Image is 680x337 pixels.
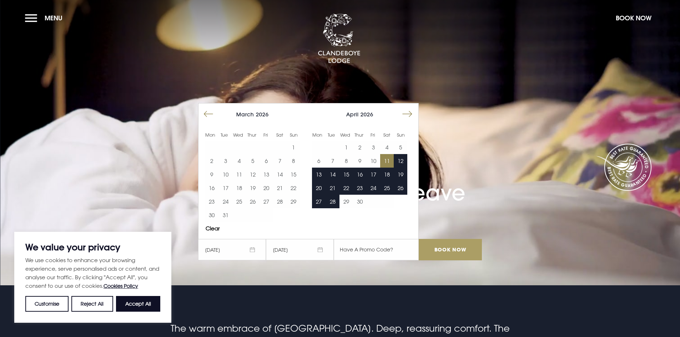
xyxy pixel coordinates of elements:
[218,195,232,208] button: 24
[218,181,232,195] button: 17
[419,239,482,260] input: Book Now
[232,181,246,195] button: 18
[232,168,246,181] button: 11
[339,168,353,181] button: 15
[326,195,339,208] button: 28
[346,111,359,117] span: April
[612,10,655,26] button: Book Now
[394,154,407,168] td: Choose Sunday, April 12, 2026 as your end date.
[273,168,287,181] td: Choose Saturday, March 14, 2026 as your end date.
[218,208,232,222] td: Choose Tuesday, March 31, 2026 as your end date.
[260,154,273,168] td: Choose Friday, March 6, 2026 as your end date.
[339,141,353,154] button: 1
[367,141,380,154] td: Choose Friday, April 3, 2026 as your end date.
[394,168,407,181] td: Choose Sunday, April 19, 2026 as your end date.
[380,141,394,154] td: Choose Saturday, April 4, 2026 as your end date.
[353,195,367,208] td: Choose Thursday, April 30, 2026 as your end date.
[380,141,394,154] button: 4
[339,195,353,208] td: Choose Wednesday, April 29, 2026 as your end date.
[246,195,260,208] td: Choose Thursday, March 26, 2026 as your end date.
[394,181,407,195] button: 26
[394,181,407,195] td: Choose Sunday, April 26, 2026 as your end date.
[312,168,326,181] button: 13
[367,154,380,168] button: 10
[394,168,407,181] button: 19
[25,10,66,26] button: Menu
[394,141,407,154] button: 5
[380,181,394,195] td: Choose Saturday, April 25, 2026 as your end date.
[312,168,326,181] td: Choose Monday, April 13, 2026 as your end date.
[232,168,246,181] td: Choose Wednesday, March 11, 2026 as your end date.
[339,181,353,195] td: Choose Wednesday, April 22, 2026 as your end date.
[246,181,260,195] button: 19
[353,181,367,195] td: Choose Thursday, April 23, 2026 as your end date.
[353,141,367,154] button: 2
[273,181,287,195] td: Choose Saturday, March 21, 2026 as your end date.
[104,283,138,289] a: Cookies Policy
[205,168,218,181] button: 9
[246,181,260,195] td: Choose Thursday, March 19, 2026 as your end date.
[218,154,232,168] td: Choose Tuesday, March 3, 2026 as your end date.
[401,107,414,121] button: Move forward to switch to the next month.
[25,296,69,312] button: Customise
[394,154,407,168] button: 12
[312,195,326,208] button: 27
[367,168,380,181] td: Choose Friday, April 17, 2026 as your end date.
[232,195,246,208] button: 25
[287,181,300,195] td: Choose Sunday, March 22, 2026 as your end date.
[287,168,300,181] button: 15
[380,154,394,168] button: 11
[232,154,246,168] button: 4
[326,168,339,181] td: Choose Tuesday, April 14, 2026 as your end date.
[260,195,273,208] td: Choose Friday, March 27, 2026 as your end date.
[232,195,246,208] td: Choose Wednesday, March 25, 2026 as your end date.
[380,168,394,181] td: Choose Saturday, April 18, 2026 as your end date.
[206,226,220,231] button: Clear
[326,195,339,208] td: Choose Tuesday, April 28, 2026 as your end date.
[367,168,380,181] button: 17
[198,239,266,260] span: [DATE]
[287,195,300,208] td: Choose Sunday, March 29, 2026 as your end date.
[260,154,273,168] button: 6
[205,195,218,208] button: 23
[218,195,232,208] td: Choose Tuesday, March 24, 2026 as your end date.
[71,296,113,312] button: Reject All
[380,168,394,181] button: 18
[273,168,287,181] button: 14
[25,243,160,251] p: We value your privacy
[218,168,232,181] button: 10
[312,154,326,168] button: 6
[326,168,339,181] button: 14
[380,181,394,195] button: 25
[326,181,339,195] button: 21
[339,154,353,168] button: 8
[205,208,218,222] td: Choose Monday, March 30, 2026 as your end date.
[273,154,287,168] button: 7
[380,154,394,168] td: Selected. Saturday, April 11, 2026
[273,195,287,208] td: Choose Saturday, March 28, 2026 as your end date.
[312,181,326,195] button: 20
[246,154,260,168] button: 5
[394,141,407,154] td: Choose Sunday, April 5, 2026 as your end date.
[246,168,260,181] td: Choose Thursday, March 12, 2026 as your end date.
[273,195,287,208] button: 28
[273,181,287,195] button: 21
[353,141,367,154] td: Choose Thursday, April 2, 2026 as your end date.
[312,195,326,208] td: Choose Monday, April 27, 2026 as your end date.
[116,296,160,312] button: Accept All
[14,232,171,323] div: We value your privacy
[202,107,215,121] button: Move backward to switch to the previous month.
[339,141,353,154] td: Choose Wednesday, April 1, 2026 as your end date.
[205,195,218,208] td: Choose Monday, March 23, 2026 as your end date.
[45,14,62,22] span: Menu
[205,181,218,195] td: Choose Monday, March 16, 2026 as your end date.
[353,168,367,181] button: 16
[236,111,254,117] span: March
[273,154,287,168] td: Choose Saturday, March 7, 2026 as your end date.
[232,154,246,168] td: Choose Wednesday, March 4, 2026 as your end date.
[287,168,300,181] td: Choose Sunday, March 15, 2026 as your end date.
[218,168,232,181] td: Choose Tuesday, March 10, 2026 as your end date.
[312,154,326,168] td: Choose Monday, April 6, 2026 as your end date.
[232,181,246,195] td: Choose Wednesday, March 18, 2026 as your end date.
[287,154,300,168] button: 8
